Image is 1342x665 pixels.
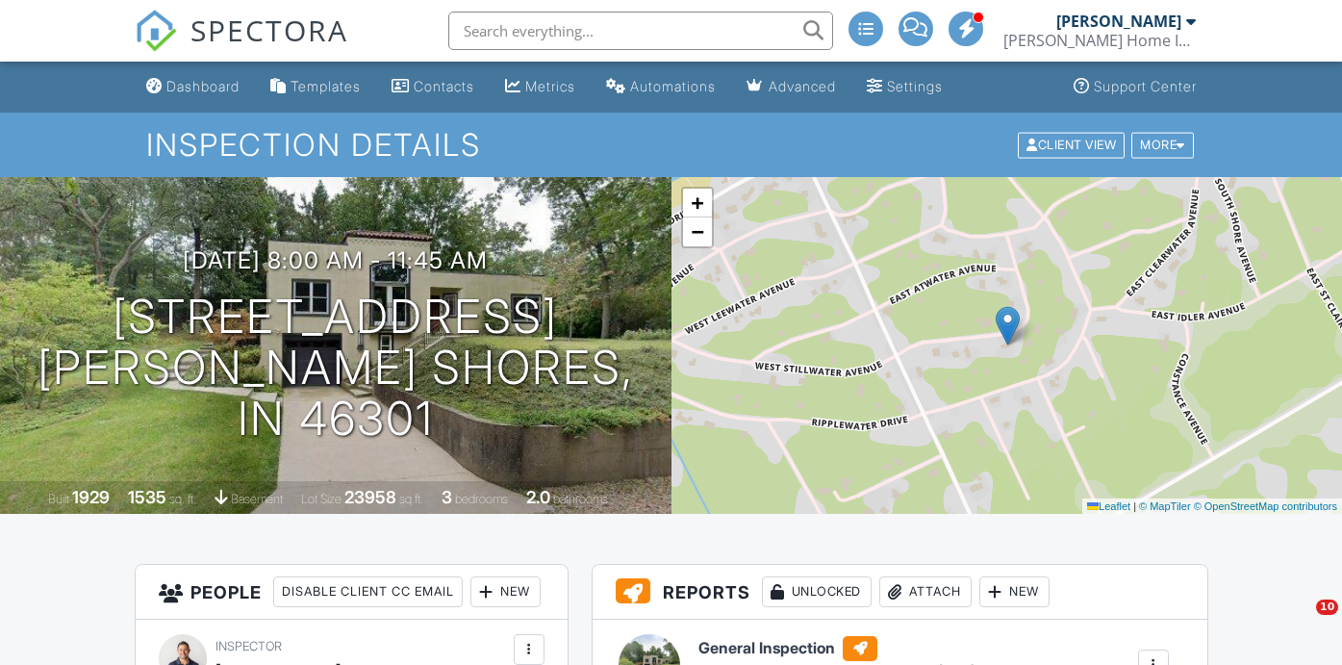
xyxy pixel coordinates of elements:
div: Templates [291,78,361,94]
span: bedrooms [455,492,508,506]
a: Contacts [384,69,482,105]
div: Disable Client CC Email [273,576,463,607]
div: Advanced [769,78,836,94]
h1: Inspection Details [146,128,1195,162]
img: Marker [996,306,1020,345]
div: 2.0 [526,487,550,507]
div: Metrics [525,78,575,94]
div: Client View [1018,132,1125,158]
span: sq.ft. [399,492,423,506]
span: Lot Size [301,492,342,506]
span: + [691,191,703,215]
a: © OpenStreetMap contributors [1194,500,1337,512]
div: More [1131,132,1194,158]
span: SPECTORA [190,10,348,50]
div: 3 [442,487,452,507]
a: Advanced [739,69,844,105]
h6: General Inspection [698,636,1016,661]
a: © MapTiler [1139,500,1191,512]
a: Settings [859,69,950,105]
div: Contreras Home Inspections [1003,31,1196,50]
span: Built [48,492,69,506]
iframe: Intercom live chat [1277,600,1323,646]
div: New [470,576,541,607]
a: Client View [1016,137,1129,151]
h1: [STREET_ADDRESS] [PERSON_NAME] Shores, IN 46301 [31,292,641,444]
a: Zoom out [683,217,712,246]
span: sq. ft. [169,492,196,506]
div: 1535 [128,487,166,507]
h3: [DATE] 8:00 am - 11:45 am [183,247,488,273]
div: Dashboard [166,78,240,94]
span: − [691,219,703,243]
div: Attach [879,576,972,607]
span: 10 [1316,600,1338,615]
div: Contacts [414,78,474,94]
a: SPECTORA [135,26,348,66]
span: basement [231,492,283,506]
a: Automations (Advanced) [598,69,723,105]
div: Settings [887,78,943,94]
div: 23958 [344,487,396,507]
a: Zoom in [683,189,712,217]
span: | [1133,500,1136,512]
input: Search everything... [448,12,833,50]
h3: People [136,565,568,620]
span: Inspector [215,639,282,653]
div: Support Center [1094,78,1197,94]
div: Automations [630,78,716,94]
div: New [979,576,1050,607]
div: [PERSON_NAME] [1056,12,1181,31]
div: Unlocked [762,576,872,607]
span: bathrooms [553,492,608,506]
img: The Best Home Inspection Software - Spectora [135,10,177,52]
h3: Reports [593,565,1207,620]
div: 1929 [72,487,110,507]
a: Support Center [1066,69,1204,105]
a: Leaflet [1087,500,1130,512]
a: Templates [263,69,368,105]
a: Dashboard [139,69,247,105]
a: Metrics [497,69,583,105]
